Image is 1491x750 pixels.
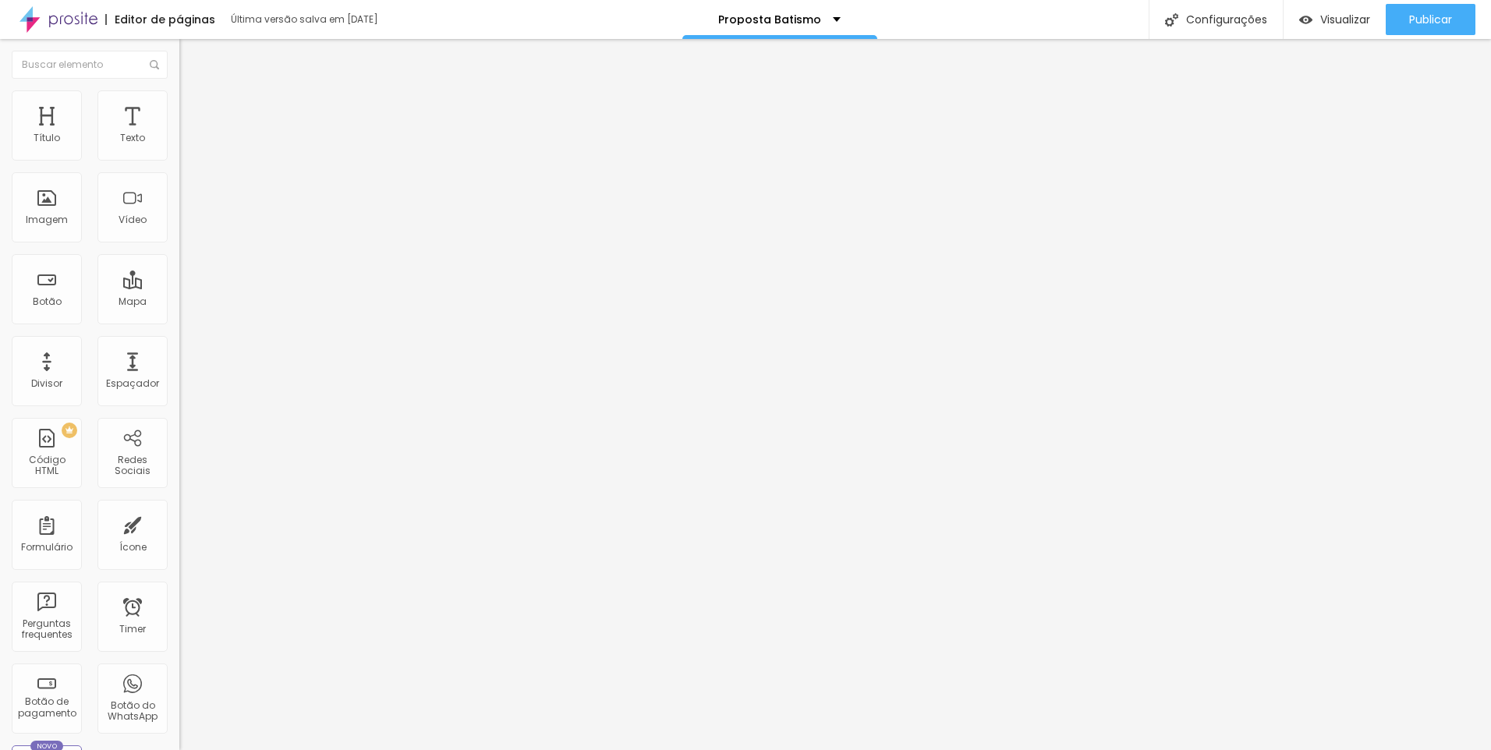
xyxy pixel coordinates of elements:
div: Formulário [21,542,73,553]
div: Vídeo [119,214,147,225]
button: Visualizar [1284,4,1386,35]
div: Código HTML [16,455,77,477]
div: Mapa [119,296,147,307]
div: Redes Sociais [101,455,163,477]
img: Icone [1165,13,1178,27]
div: Título [34,133,60,143]
div: Editor de páginas [105,14,215,25]
div: Botão [33,296,62,307]
div: Divisor [31,378,62,389]
span: Visualizar [1320,13,1370,26]
button: Publicar [1386,4,1475,35]
div: Botão do WhatsApp [101,700,163,723]
input: Buscar elemento [12,51,168,79]
img: view-1.svg [1299,13,1312,27]
div: Timer [119,624,146,635]
p: Proposta Batismo [718,14,821,25]
span: Publicar [1409,13,1452,26]
div: Botão de pagamento [16,696,77,719]
div: Imagem [26,214,68,225]
div: Texto [120,133,145,143]
div: Perguntas frequentes [16,618,77,641]
img: Icone [150,60,159,69]
iframe: Editor [179,39,1491,750]
div: Espaçador [106,378,159,389]
div: Última versão salva em [DATE] [231,15,410,24]
div: Ícone [119,542,147,553]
